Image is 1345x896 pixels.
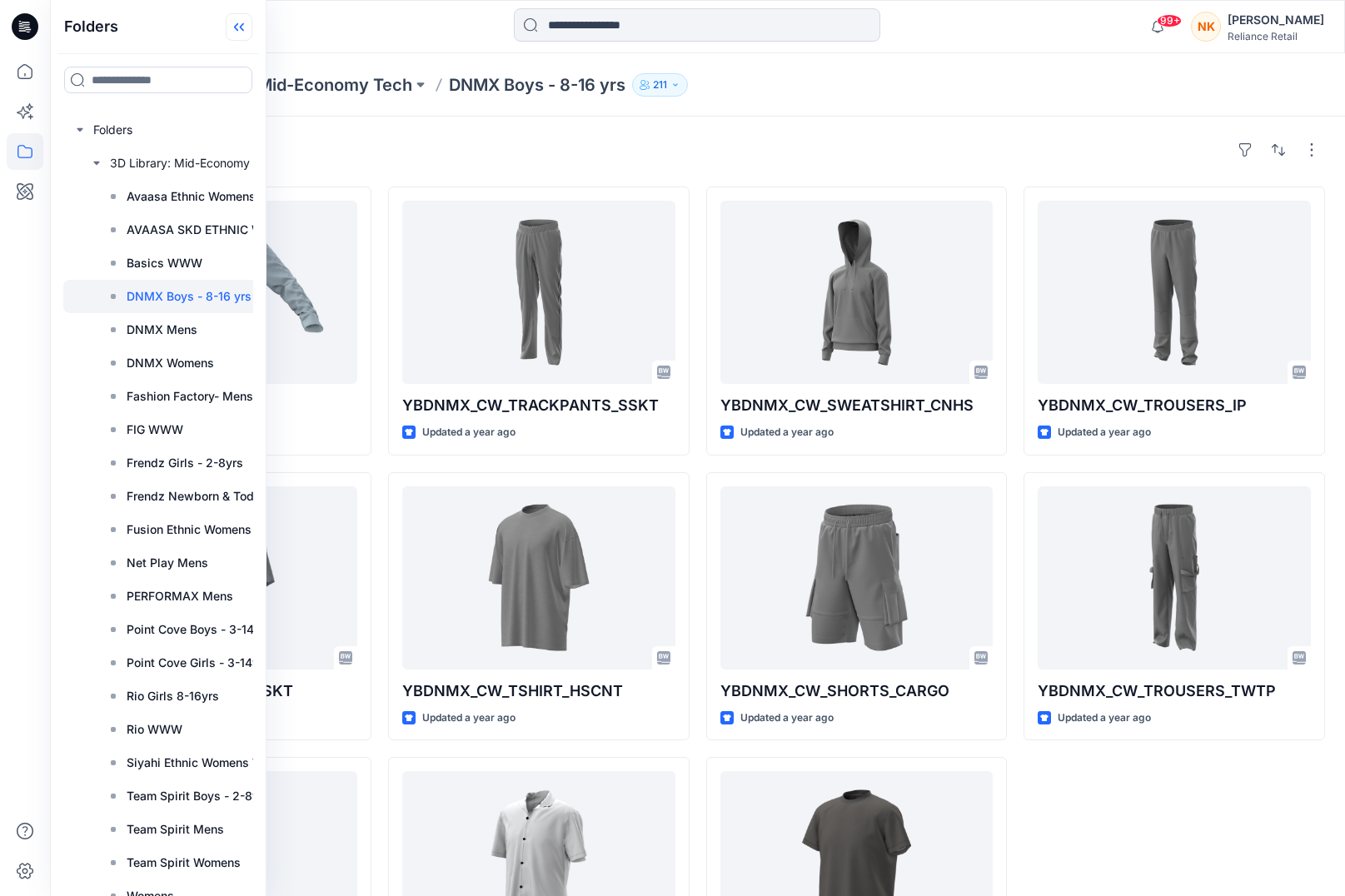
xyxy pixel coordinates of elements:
[127,253,202,273] p: Basics WWW
[127,220,286,240] p: AVAASA SKD ETHNIC WEAR
[127,786,270,806] p: Team Spirit Boys - 2-8yrs
[127,486,303,506] p: Frendz Newborn & Toddler - 0-24mths
[127,586,233,606] p: PERFORMAX Mens
[1157,14,1182,27] span: 99+
[720,394,994,417] p: YBDNMX_CW_SWEATSHIRT_CNHS
[422,709,516,727] p: Updated a year ago
[402,486,675,670] a: YBDNMX_CW_TSHIRT_HSCNT
[1058,424,1151,441] p: Updated a year ago
[1228,10,1324,30] div: [PERSON_NAME]
[402,394,675,417] p: YBDNMX_CW_TRACKPANTS_SSKT
[1058,709,1151,727] p: Updated a year ago
[1038,486,1311,670] a: YBDNMX_CW_TROUSERS_TWTP
[1038,679,1311,703] p: YBDNMX_CW_TROUSERS_TWTP
[1228,30,1324,42] div: Reliance Retail
[127,819,224,839] p: Team Spirit Mens
[127,187,287,207] p: Avaasa Ethnic Womens Wear
[127,653,270,673] p: Point Cove Girls - 3-14yrs
[402,679,675,703] p: YBDNMX_CW_TSHIRT_HSCNT
[127,520,283,540] p: Fusion Ethnic Womens Wear
[127,353,214,373] p: DNMX Womens
[127,453,243,473] p: Frendz Girls - 2-8yrs
[127,553,208,573] p: Net Play Mens
[127,753,281,773] p: Siyahi Ethnic Womens Wear
[402,201,675,384] a: YBDNMX_CW_TRACKPANTS_SSKT
[127,420,183,440] p: FIG WWW
[127,853,241,873] p: Team Spirit Womens
[1038,394,1311,417] p: YBDNMX_CW_TROUSERS_IP
[127,719,182,739] p: Rio WWW
[720,201,994,384] a: YBDNMX_CW_SWEATSHIRT_CNHS
[127,320,197,340] p: DNMX Mens
[422,424,516,441] p: Updated a year ago
[740,709,834,727] p: Updated a year ago
[127,286,252,306] p: DNMX Boys - 8-16 yrs
[740,424,834,441] p: Updated a year ago
[127,386,281,406] p: Fashion Factory- Menswear
[632,73,688,97] button: 211
[720,679,994,703] p: YBDNMX_CW_SHORTS_CARGO
[653,76,667,94] p: 211
[1191,12,1221,42] div: NK
[720,486,994,670] a: YBDNMX_CW_SHORTS_CARGO
[127,620,271,640] p: Point Cove Boys - 3-14yrs
[127,686,219,706] p: Rio Girls 8-16yrs
[1038,201,1311,384] a: YBDNMX_CW_TROUSERS_IP
[166,73,412,97] a: 3D Library: Mid-Economy Tech
[449,73,625,97] p: DNMX Boys - 8-16 yrs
